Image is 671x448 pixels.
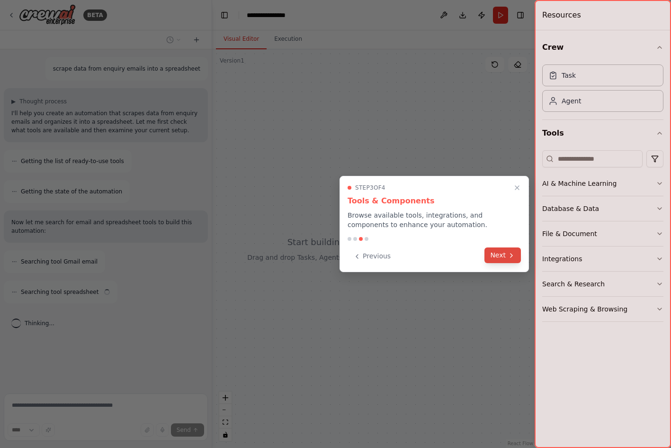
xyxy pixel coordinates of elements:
button: Hide left sidebar [218,9,231,22]
h3: Tools & Components [348,195,521,207]
button: Close walkthrough [511,182,523,193]
button: Previous [348,248,396,264]
span: Step 3 of 4 [355,184,385,192]
button: Next [484,247,521,263]
p: Browse available tools, integrations, and components to enhance your automation. [348,210,521,229]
